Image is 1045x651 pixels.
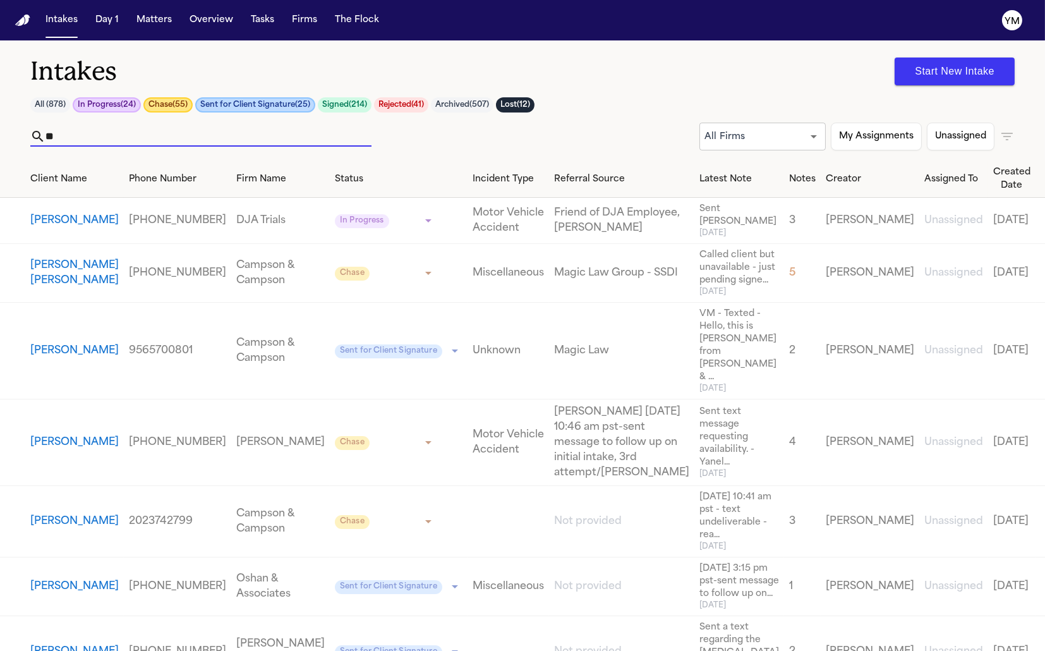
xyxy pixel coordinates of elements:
[90,9,124,32] a: Day 1
[699,203,779,228] span: Sent [PERSON_NAME]
[699,491,779,552] a: View details for Luis Rivera
[335,578,462,595] div: Update intake status
[335,580,442,594] span: Sent for Client Signature
[699,203,779,238] a: View details for Luis Hernandez
[473,343,544,358] a: View details for Jose Luis Rodriguez Jr
[895,58,1015,85] button: Start New Intake
[335,344,442,358] span: Sent for Client Signature
[40,9,83,32] button: Intakes
[287,9,322,32] a: Firms
[554,173,689,186] div: Referral Source
[993,514,1030,529] a: View details for Luis Rivera
[15,15,30,27] a: Home
[30,579,119,594] a: View details for Claudia Danks
[924,516,983,526] span: Unassigned
[699,406,779,479] a: View details for Aaron Krimetz
[554,516,622,526] span: Not provided
[374,97,428,113] button: Rejected(41)
[236,213,325,228] a: View details for Luis Hernandez
[789,437,796,447] span: 4
[473,205,544,236] a: View details for Luis Hernandez
[30,258,119,288] button: View details for Amber Lynn Wallace
[699,563,779,600] span: [DATE] 3:15 pm pst-sent message to follow up on...
[924,437,983,447] span: Unassigned
[184,9,238,32] button: Overview
[699,600,779,611] span: [DATE]
[699,542,779,552] span: [DATE]
[554,514,689,529] a: View details for Luis Rivera
[473,265,544,281] a: View details for Amber Lynn Wallace
[30,343,119,358] button: View details for Jose Luis Rodriguez Jr
[195,97,315,113] button: Sent for Client Signature(25)
[30,435,119,450] a: View details for Aaron Krimetz
[924,579,983,594] a: View details for Claudia Danks
[924,435,983,450] a: View details for Aaron Krimetz
[789,346,795,356] span: 2
[699,469,779,479] span: [DATE]
[924,268,983,278] span: Unassigned
[335,434,436,451] div: Update intake status
[554,579,689,594] a: View details for Claudia Danks
[335,515,370,529] span: Chase
[73,97,141,113] button: In Progress(24)
[789,265,816,281] a: View details for Amber Lynn Wallace
[30,514,119,529] button: View details for Luis Rivera
[30,213,119,228] a: View details for Luis Hernandez
[924,346,983,356] span: Unassigned
[131,9,177,32] button: Matters
[236,506,325,537] a: View details for Luis Rivera
[431,97,493,113] button: Archived(507)
[789,435,816,450] a: View details for Aaron Krimetz
[143,97,193,113] button: Chase(55)
[129,213,226,228] a: View details for Luis Hernandez
[554,265,689,281] a: View details for Amber Lynn Wallace
[129,514,226,529] a: View details for Luis Rivera
[236,336,325,366] a: View details for Jose Luis Rodriguez Jr
[335,212,436,229] div: Update intake status
[826,343,914,358] a: View details for Jose Luis Rodriguez Jr
[699,249,779,287] span: Called client but unavailable - just pending signe...
[699,228,779,238] span: [DATE]
[789,216,795,226] span: 3
[129,265,226,281] a: View details for Amber Lynn Wallace
[993,265,1030,281] a: View details for Amber Lynn Wallace
[554,343,689,358] a: View details for Jose Luis Rodriguez Jr
[554,405,689,480] a: View details for Aaron Krimetz
[704,132,745,142] span: All Firms
[789,516,795,526] span: 3
[993,166,1030,192] div: Created Date
[473,427,544,458] a: View details for Aaron Krimetz
[246,9,279,32] a: Tasks
[30,56,117,87] h1: Intakes
[236,571,325,602] a: View details for Claudia Danks
[129,435,226,450] a: View details for Aaron Krimetz
[129,579,226,594] a: View details for Claudia Danks
[335,513,436,530] div: Update intake status
[826,265,914,281] a: View details for Amber Lynn Wallace
[924,514,983,529] a: View details for Luis Rivera
[699,384,779,394] span: [DATE]
[924,173,983,186] div: Assigned To
[473,579,544,594] a: View details for Claudia Danks
[924,343,983,358] a: View details for Jose Luis Rodriguez Jr
[330,9,384,32] button: The Flock
[699,406,779,469] span: Sent text message requesting availability. - Yanel...
[924,581,983,592] span: Unassigned
[335,173,462,186] div: Status
[789,268,795,278] span: 5
[699,563,779,611] a: View details for Claudia Danks
[335,267,370,281] span: Chase
[554,205,689,236] a: View details for Luis Hernandez
[831,123,922,150] button: My Assignments
[699,173,779,186] div: Latest Note
[236,435,325,450] a: View details for Aaron Krimetz
[993,343,1030,358] a: View details for Jose Luis Rodriguez Jr
[924,265,983,281] a: View details for Amber Lynn Wallace
[496,97,535,113] button: Lost(12)
[30,173,119,186] div: Client Name
[789,213,816,228] a: View details for Luis Hernandez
